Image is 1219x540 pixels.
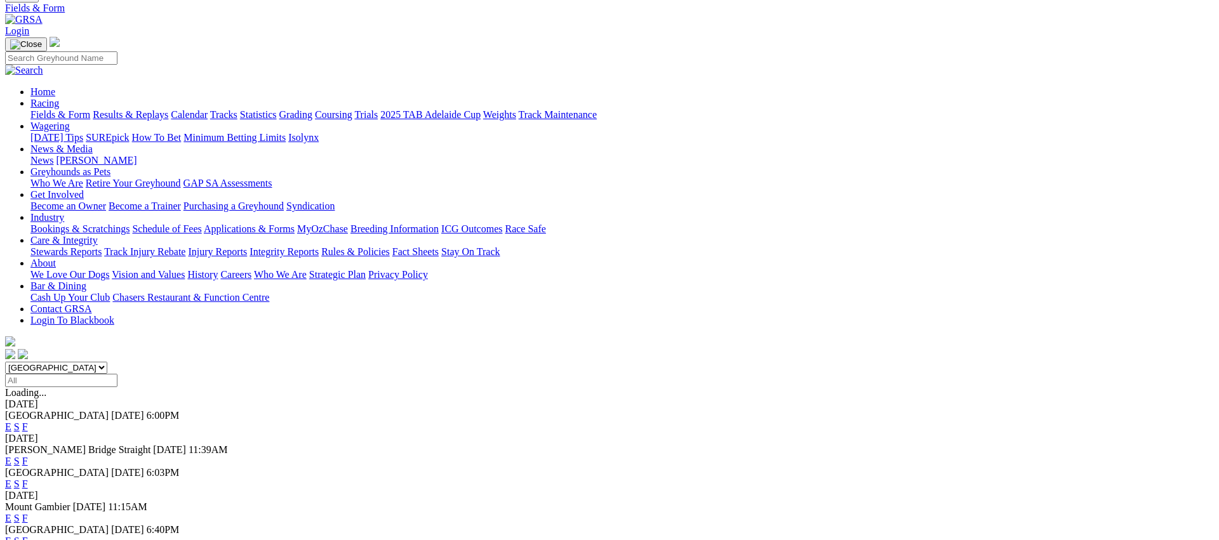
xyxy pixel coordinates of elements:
[220,269,251,280] a: Careers
[5,336,15,346] img: logo-grsa-white.png
[112,292,269,303] a: Chasers Restaurant & Function Centre
[30,143,93,154] a: News & Media
[14,421,20,432] a: S
[5,524,109,535] span: [GEOGRAPHIC_DATA]
[108,501,147,512] span: 11:15AM
[240,109,277,120] a: Statistics
[147,410,180,421] span: 6:00PM
[183,178,272,188] a: GAP SA Assessments
[5,410,109,421] span: [GEOGRAPHIC_DATA]
[380,109,481,120] a: 2025 TAB Adelaide Cup
[93,109,168,120] a: Results & Replays
[14,513,20,524] a: S
[5,14,43,25] img: GRSA
[315,109,352,120] a: Coursing
[483,109,516,120] a: Weights
[30,246,102,257] a: Stewards Reports
[5,467,109,478] span: [GEOGRAPHIC_DATA]
[111,467,144,478] span: [DATE]
[30,121,70,131] a: Wagering
[14,456,20,466] a: S
[30,280,86,291] a: Bar & Dining
[5,25,29,36] a: Login
[5,421,11,432] a: E
[297,223,348,234] a: MyOzChase
[56,155,137,166] a: [PERSON_NAME]
[171,109,208,120] a: Calendar
[187,269,218,280] a: History
[210,109,237,120] a: Tracks
[441,246,500,257] a: Stay On Track
[111,410,144,421] span: [DATE]
[5,456,11,466] a: E
[5,374,117,387] input: Select date
[30,201,1214,212] div: Get Involved
[132,223,201,234] a: Schedule of Fees
[288,132,319,143] a: Isolynx
[350,223,439,234] a: Breeding Information
[30,223,1214,235] div: Industry
[392,246,439,257] a: Fact Sheets
[30,235,98,246] a: Care & Integrity
[188,246,247,257] a: Injury Reports
[153,444,186,455] span: [DATE]
[30,155,53,166] a: News
[30,269,1214,280] div: About
[30,292,110,303] a: Cash Up Your Club
[5,51,117,65] input: Search
[5,513,11,524] a: E
[30,246,1214,258] div: Care & Integrity
[18,349,28,359] img: twitter.svg
[50,37,60,47] img: logo-grsa-white.png
[30,132,83,143] a: [DATE] Tips
[73,501,106,512] span: [DATE]
[30,109,90,120] a: Fields & Form
[86,132,129,143] a: SUREpick
[30,201,106,211] a: Become an Owner
[5,433,1214,444] div: [DATE]
[5,37,47,51] button: Toggle navigation
[5,398,1214,410] div: [DATE]
[30,212,64,223] a: Industry
[5,349,15,359] img: facebook.svg
[86,178,181,188] a: Retire Your Greyhound
[22,478,28,489] a: F
[368,269,428,280] a: Privacy Policy
[5,3,1214,14] a: Fields & Form
[14,478,20,489] a: S
[5,490,1214,501] div: [DATE]
[250,246,319,257] a: Integrity Reports
[104,246,185,257] a: Track Injury Rebate
[441,223,502,234] a: ICG Outcomes
[5,501,70,512] span: Mount Gambier
[30,303,91,314] a: Contact GRSA
[30,178,83,188] a: Who We Are
[5,387,46,398] span: Loading...
[147,467,180,478] span: 6:03PM
[189,444,228,455] span: 11:39AM
[22,421,28,432] a: F
[147,524,180,535] span: 6:40PM
[30,223,130,234] a: Bookings & Scratchings
[254,269,307,280] a: Who We Are
[30,155,1214,166] div: News & Media
[183,201,284,211] a: Purchasing a Greyhound
[354,109,378,120] a: Trials
[30,189,84,200] a: Get Involved
[183,132,286,143] a: Minimum Betting Limits
[5,478,11,489] a: E
[286,201,335,211] a: Syndication
[22,456,28,466] a: F
[30,166,110,177] a: Greyhounds as Pets
[505,223,545,234] a: Race Safe
[30,86,55,97] a: Home
[30,132,1214,143] div: Wagering
[112,269,185,280] a: Vision and Values
[30,178,1214,189] div: Greyhounds as Pets
[519,109,597,120] a: Track Maintenance
[109,201,181,211] a: Become a Trainer
[30,258,56,268] a: About
[279,109,312,120] a: Grading
[30,315,114,326] a: Login To Blackbook
[5,444,150,455] span: [PERSON_NAME] Bridge Straight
